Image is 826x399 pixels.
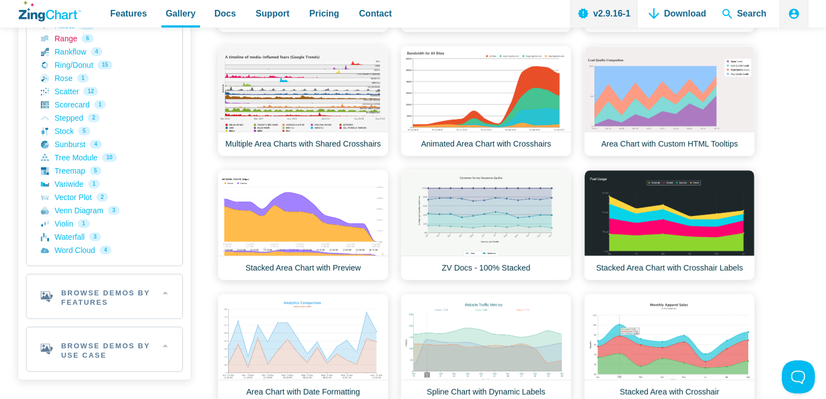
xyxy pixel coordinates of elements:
h2: Browse Demos By Use Case [26,327,182,371]
span: Support [256,6,289,21]
span: Gallery [166,6,196,21]
span: Features [110,6,147,21]
a: Animated Area Chart with Crosshairs [401,46,571,157]
a: Area Chart with Custom HTML Tooltips [584,46,755,157]
a: ZV Docs - 100% Stacked [401,170,571,281]
a: Multiple Area Charts with Shared Crosshairs [218,46,388,157]
span: Docs [214,6,236,21]
span: Contact [359,6,392,21]
a: Stacked Area Chart with Preview [218,170,388,281]
span: Pricing [309,6,339,21]
iframe: Toggle Customer Support [782,360,815,393]
a: Stacked Area Chart with Crosshair Labels [584,170,755,281]
h2: Browse Demos By Features [26,274,182,319]
a: ZingChart Logo. Click to return to the homepage [19,1,81,21]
